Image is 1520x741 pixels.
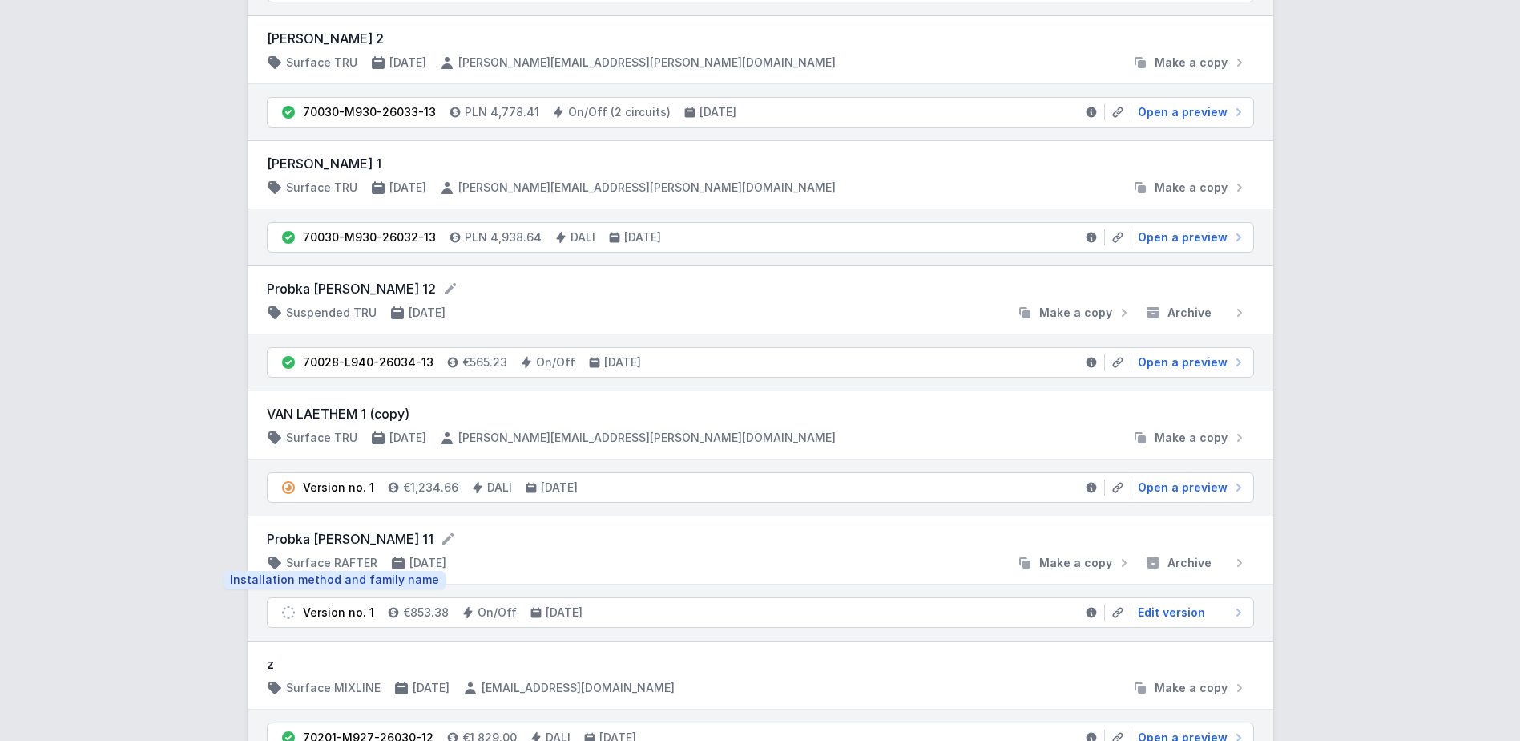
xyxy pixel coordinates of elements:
[1138,104,1228,120] span: Open a preview
[1131,104,1247,120] a: Open a preview
[303,605,374,621] div: Version no. 1
[389,55,426,71] h4: [DATE]
[403,480,458,496] h4: €1,234.66
[1010,555,1139,571] button: Make a copy
[1126,180,1254,196] button: Make a copy
[1155,430,1228,446] span: Make a copy
[224,571,446,589] div: Installation method and family name
[1139,555,1254,571] button: Archive
[286,555,377,571] h4: Surface RAFTER
[1139,305,1254,321] button: Archive
[465,104,539,120] h4: PLN 4,778.41
[1126,430,1254,446] button: Make a copy
[1155,680,1228,696] span: Make a copy
[1039,305,1112,321] span: Make a copy
[536,354,575,370] h4: On/Off
[286,305,377,321] h4: Suspended TRU
[389,180,426,196] h4: [DATE]
[409,555,446,571] h4: [DATE]
[267,654,1254,674] h3: z
[1039,555,1112,571] span: Make a copy
[1155,55,1228,71] span: Make a copy
[478,605,517,621] h4: On/Off
[280,480,296,496] img: pending.svg
[465,229,542,245] h4: PLN 4,938.64
[413,680,450,696] h4: [DATE]
[458,55,836,71] h4: [PERSON_NAME][EMAIL_ADDRESS][PERSON_NAME][DOMAIN_NAME]
[267,529,1254,549] form: Probka [PERSON_NAME] 11
[1126,55,1254,71] button: Make a copy
[389,430,426,446] h4: [DATE]
[1155,180,1228,196] span: Make a copy
[1131,480,1247,496] a: Open a preview
[409,305,446,321] h4: [DATE]
[286,430,357,446] h4: Surface TRU
[286,180,357,196] h4: Surface TRU
[487,480,512,496] h4: DALI
[403,605,449,621] h4: €853.38
[482,680,675,696] h4: [EMAIL_ADDRESS][DOMAIN_NAME]
[1138,229,1228,245] span: Open a preview
[1131,354,1247,370] a: Open a preview
[1126,680,1254,696] button: Make a copy
[303,354,433,370] div: 70028-L940-26034-13
[267,29,1254,48] h3: [PERSON_NAME] 2
[604,354,641,370] h4: [DATE]
[267,404,1254,423] h3: VAN LAETHEM 1 (copy)
[303,229,436,245] div: 70030-M930-26032-13
[1131,229,1247,245] a: Open a preview
[1138,605,1205,621] span: Edit version
[624,229,661,245] h4: [DATE]
[541,480,578,496] h4: [DATE]
[1167,305,1212,321] span: Archive
[571,229,595,245] h4: DALI
[1167,555,1212,571] span: Archive
[458,430,836,446] h4: [PERSON_NAME][EMAIL_ADDRESS][PERSON_NAME][DOMAIN_NAME]
[1131,605,1247,621] a: Edit version
[440,531,456,547] button: Rename project
[286,55,357,71] h4: Surface TRU
[286,680,381,696] h4: Surface MIXLINE
[462,354,507,370] h4: €565.23
[458,180,836,196] h4: [PERSON_NAME][EMAIL_ADDRESS][PERSON_NAME][DOMAIN_NAME]
[546,605,583,621] h4: [DATE]
[303,480,374,496] div: Version no. 1
[568,104,671,120] h4: On/Off (2 circuits)
[1138,354,1228,370] span: Open a preview
[267,154,1254,173] h3: [PERSON_NAME] 1
[280,605,296,621] img: draft.svg
[303,104,436,120] div: 70030-M930-26033-13
[1010,305,1139,321] button: Make a copy
[1138,480,1228,496] span: Open a preview
[267,279,1254,298] form: Probka [PERSON_NAME] 12
[442,281,458,297] button: Rename project
[700,104,736,120] h4: [DATE]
